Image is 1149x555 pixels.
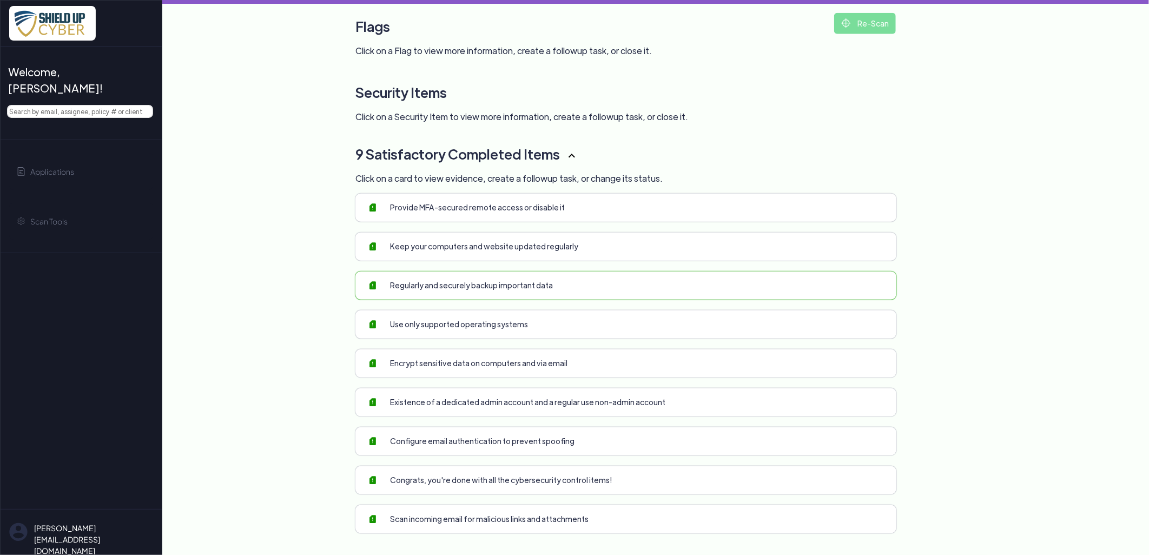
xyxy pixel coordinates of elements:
a: Scan Tools [9,203,153,240]
img: gear-icon.svg [17,217,25,226]
button: Re-Scan [834,13,896,34]
img: dropdown-arrow.svg [569,153,575,159]
a: Applications [9,153,153,190]
h3: Flags [355,13,896,40]
img: x7pemu0IxLxkcbZJZdzx2HwkaHwO9aaLS0XkQIJL.png [9,6,96,41]
img: application-icon.svg [17,167,25,176]
h3: Security Items [355,79,896,106]
h3: 9 Satisfactory Completed Items [355,141,842,168]
p: Click on a Flag to view more information, create a followup task, or close it. [355,44,896,57]
input: Search by email, assignee, policy # or client [7,105,153,118]
img: su-uw-user-icon.svg [9,523,28,541]
span: Scan Tools [30,216,68,227]
img: rescan-icon.svg [841,18,851,28]
p: Click on a card to view evidence, create a followup task, or change its status. [355,172,842,185]
span: Applications [30,166,74,177]
p: Click on a Security Item to view more information, create a followup task, or close it. [355,110,896,123]
a: Welcome, [PERSON_NAME]! [9,60,153,101]
span: Welcome, [PERSON_NAME]! [8,64,144,96]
